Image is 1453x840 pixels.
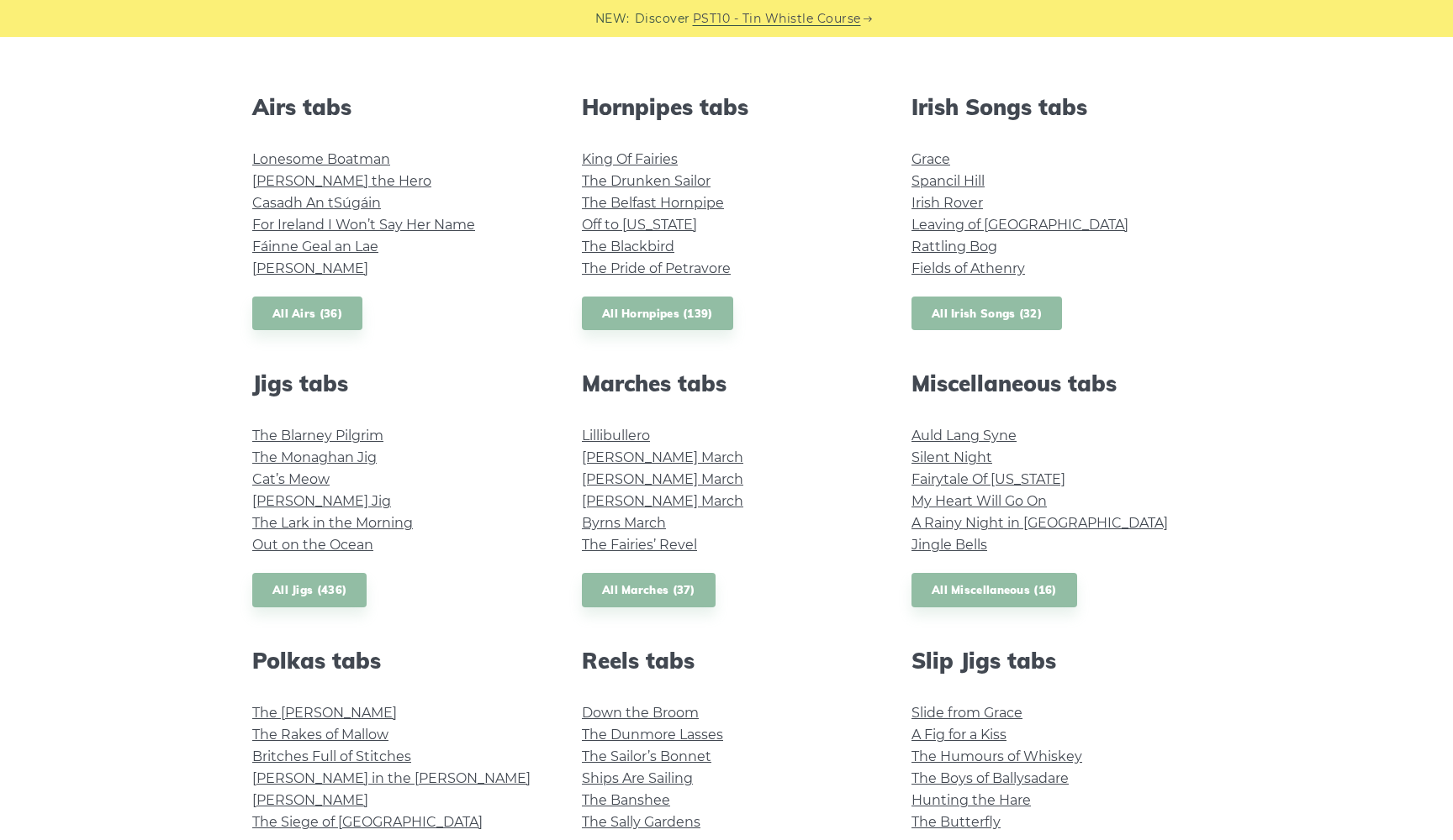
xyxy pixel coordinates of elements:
h2: Hornpipes tabs [582,94,871,120]
a: The Drunken Sailor [582,173,711,189]
a: Jingle Bells [911,537,987,553]
a: The Pride of Petravore [582,260,731,276]
a: The Siege of [GEOGRAPHIC_DATA] [252,814,483,830]
a: Down the Broom [582,705,699,721]
a: All Marches (37) [582,573,716,607]
a: Silent Night [911,449,992,465]
a: [PERSON_NAME] March [582,471,743,487]
a: The Butterfly [911,814,1001,830]
a: Out on the Ocean [252,537,373,553]
a: The Rakes of Mallow [252,727,388,743]
a: All Hornpipes (139) [582,297,733,331]
a: [PERSON_NAME] [252,260,368,276]
span: Discover [635,9,690,29]
a: Grace [911,151,950,167]
h2: Marches tabs [582,370,871,396]
a: The Blarney Pilgrim [252,428,383,444]
a: [PERSON_NAME] in the [PERSON_NAME] [252,770,531,786]
a: The Sally Gardens [582,814,700,830]
a: [PERSON_NAME] [252,792,368,808]
a: Slide from Grace [911,705,1022,721]
span: NEW: [595,9,630,29]
a: [PERSON_NAME] Jig [252,493,391,509]
a: Leaving of [GEOGRAPHIC_DATA] [911,217,1128,233]
a: The Belfast Hornpipe [582,195,724,211]
a: Lillibullero [582,428,650,444]
a: Irish Rover [911,195,983,211]
a: Casadh An tSúgáin [252,195,381,211]
a: Byrns March [582,515,666,531]
a: The Humours of Whiskey [911,748,1082,764]
a: Fields of Athenry [911,260,1025,276]
a: The Monaghan Jig [252,449,377,465]
h2: Jigs tabs [252,370,542,396]
a: The Blackbird [582,239,674,255]
a: All Miscellaneous (16) [911,573,1077,607]
h2: Airs tabs [252,94,542,120]
h2: Slip Jigs tabs [911,648,1201,674]
a: The [PERSON_NAME] [252,705,397,721]
a: A Fig for a Kiss [911,727,1007,743]
a: Off to [US_STATE] [582,217,697,233]
a: The Boys of Ballysadare [911,770,1069,786]
a: The Banshee [582,792,670,808]
h2: Reels tabs [582,648,871,674]
a: [PERSON_NAME] the Hero [252,173,431,189]
a: Cat’s Meow [252,471,330,487]
a: [PERSON_NAME] March [582,493,743,509]
a: Ships Are Sailing [582,770,693,786]
a: All Airs (36) [252,297,362,331]
a: Spancil Hill [911,173,985,189]
a: All Jigs (436) [252,573,367,607]
a: Fáinne Geal an Lae [252,239,378,255]
a: The Dunmore Lasses [582,727,723,743]
a: A Rainy Night in [GEOGRAPHIC_DATA] [911,515,1168,531]
a: Britches Full of Stitches [252,748,411,764]
a: PST10 - Tin Whistle Course [693,9,861,29]
a: Rattling Bog [911,239,997,255]
a: Lonesome Boatman [252,151,390,167]
a: [PERSON_NAME] March [582,449,743,465]
a: The Lark in the Morning [252,515,413,531]
a: For Ireland I Won’t Say Her Name [252,217,475,233]
h2: Polkas tabs [252,648,542,674]
a: All Irish Songs (32) [911,297,1062,331]
a: Hunting the Hare [911,792,1031,808]
a: Auld Lang Syne [911,428,1017,444]
h2: Miscellaneous tabs [911,370,1201,396]
a: The Fairies’ Revel [582,537,697,553]
a: My Heart Will Go On [911,493,1047,509]
h2: Irish Songs tabs [911,94,1201,120]
a: The Sailor’s Bonnet [582,748,711,764]
a: Fairytale Of [US_STATE] [911,471,1065,487]
a: King Of Fairies [582,151,678,167]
